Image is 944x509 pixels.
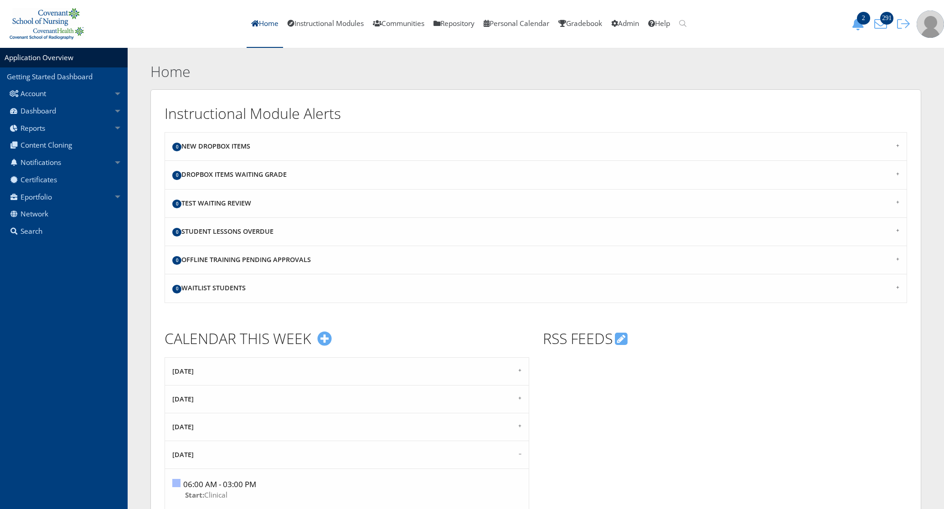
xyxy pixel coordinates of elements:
[185,490,204,500] b: Start:
[183,476,270,490] div: 06:00 AM - 03:00 PM
[150,62,746,82] h2: Home
[172,285,181,293] span: 0
[543,329,908,349] h2: RSS FEEDS
[172,143,181,151] span: 0
[172,255,899,265] h4: Offline Training Pending Approvals
[172,170,899,180] h4: Dropbox Items Waiting Grade
[172,200,181,208] span: 0
[172,422,521,432] h4: [DATE]
[165,329,529,349] h2: CALENDAR THIS WEEK
[317,331,332,346] i: Create Event
[172,283,899,293] h4: Waitlist Students
[172,228,181,237] span: 0
[165,103,907,124] h2: Instructional Module Alerts
[172,171,181,180] span: 0
[172,199,899,208] h4: Test Waiting Review
[848,19,871,28] a: 2
[857,12,870,25] span: 2
[917,10,944,38] img: user-profile-default-picture.png
[880,12,893,25] span: 291
[5,53,73,62] a: Application Overview
[172,450,521,459] h4: [DATE]
[871,17,894,31] button: 291
[172,142,899,151] h4: New Dropbox Items
[871,19,894,28] a: 291
[172,367,521,376] h4: [DATE]
[172,227,899,237] h4: Student Lessons Overdue
[181,490,227,500] a: Start:Clinical
[848,17,871,31] button: 2
[172,256,181,265] span: 0
[172,395,521,404] h4: [DATE]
